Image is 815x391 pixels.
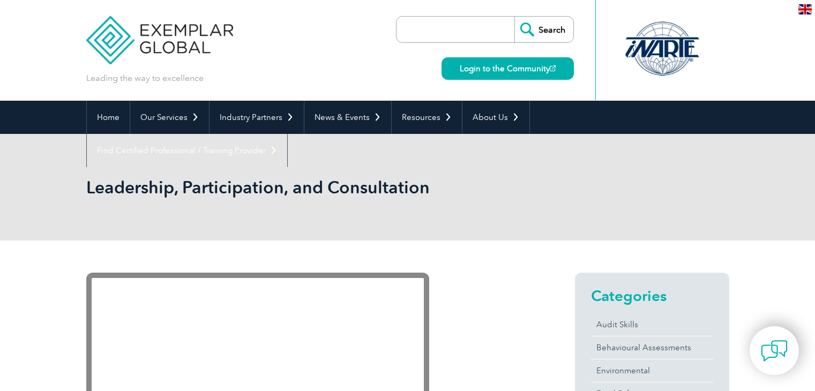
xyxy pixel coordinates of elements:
img: open_square.png [550,65,556,71]
input: Search [514,17,573,42]
a: Login to the Community [442,57,574,80]
a: Audit Skills [591,313,713,336]
img: contact-chat.png [761,337,788,364]
h1: Leadership, Participation, and Consultation [86,177,498,198]
img: en [798,4,812,14]
p: Leading the way to excellence [86,72,204,84]
h2: Categories [591,287,713,304]
a: Behavioural Assessments [591,336,713,359]
a: News & Events [304,101,391,134]
a: Home [87,101,130,134]
a: Industry Partners [210,101,304,134]
a: Resources [392,101,462,134]
a: Find Certified Professional / Training Provider [87,134,287,167]
a: Our Services [130,101,209,134]
a: About Us [462,101,529,134]
a: Environmental [591,359,713,382]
